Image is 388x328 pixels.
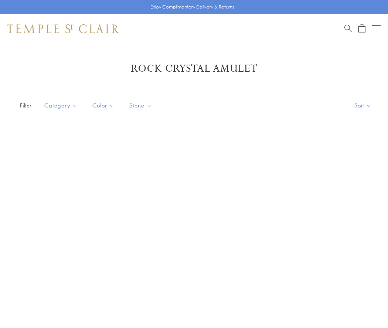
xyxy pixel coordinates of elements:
[372,24,381,33] button: Open navigation
[89,101,120,110] span: Color
[338,94,388,117] button: Show sort by
[41,101,83,110] span: Category
[126,101,157,110] span: Stone
[18,62,370,75] h1: Rock Crystal Amulet
[150,3,234,11] p: Enjoy Complimentary Delivery & Returns
[39,97,83,114] button: Category
[124,97,157,114] button: Stone
[7,24,119,33] img: Temple St. Clair
[87,97,120,114] button: Color
[358,24,365,33] a: Open Shopping Bag
[344,24,352,33] a: Search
